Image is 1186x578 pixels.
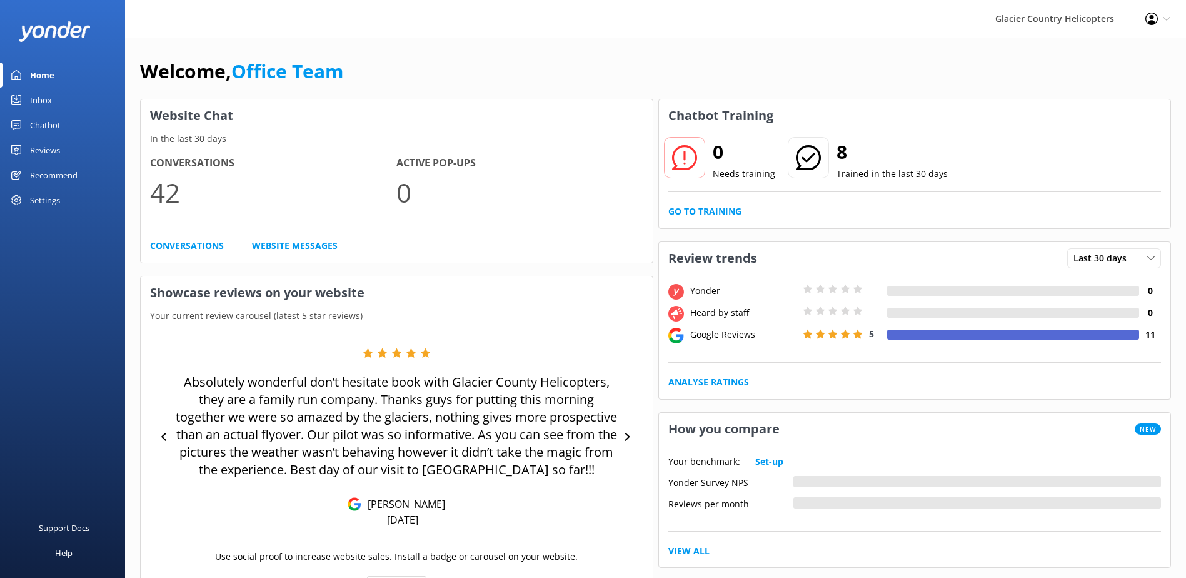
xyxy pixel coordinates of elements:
[668,476,793,487] div: Yonder Survey NPS
[687,284,800,298] div: Yonder
[668,497,793,509] div: Reviews per month
[231,58,343,84] a: Office Team
[869,328,874,340] span: 5
[1139,328,1161,342] h4: 11
[141,99,653,132] h3: Website Chat
[713,137,775,167] h2: 0
[396,155,643,171] h4: Active Pop-ups
[150,171,396,213] p: 42
[361,497,445,511] p: [PERSON_NAME]
[837,137,948,167] h2: 8
[140,56,343,86] h1: Welcome,
[141,309,653,323] p: Your current review carousel (latest 5 star reviews)
[668,375,749,389] a: Analyse Ratings
[1139,284,1161,298] h4: 0
[252,239,338,253] a: Website Messages
[30,88,52,113] div: Inbox
[141,276,653,309] h3: Showcase reviews on your website
[150,155,396,171] h4: Conversations
[687,328,800,342] div: Google Reviews
[659,99,783,132] h3: Chatbot Training
[19,21,91,42] img: yonder-white-logo.png
[668,205,741,218] a: Go to Training
[713,167,775,181] p: Needs training
[1139,306,1161,320] h4: 0
[141,132,653,146] p: In the last 30 days
[387,513,418,527] p: [DATE]
[1135,423,1161,435] span: New
[175,373,618,479] p: Absolutely wonderful don’t hesitate book with Glacier County Helicopters, they are a family run c...
[30,113,61,138] div: Chatbot
[30,188,60,213] div: Settings
[837,167,948,181] p: Trained in the last 30 days
[396,171,643,213] p: 0
[215,550,578,564] p: Use social proof to increase website sales. Install a badge or carousel on your website.
[755,455,783,469] a: Set-up
[687,306,800,320] div: Heard by staff
[668,544,710,558] a: View All
[659,242,766,275] h3: Review trends
[1073,251,1134,265] span: Last 30 days
[348,497,361,511] img: Google Reviews
[150,239,224,253] a: Conversations
[30,163,78,188] div: Recommend
[659,413,789,445] h3: How you compare
[55,540,73,565] div: Help
[30,63,54,88] div: Home
[39,515,89,540] div: Support Docs
[668,455,740,469] p: Your benchmark:
[30,138,60,163] div: Reviews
